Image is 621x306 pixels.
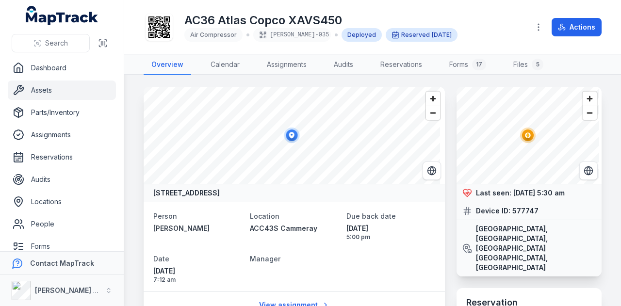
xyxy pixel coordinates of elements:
time: 01/09/2025, 7:12:44 am [153,266,242,284]
a: People [8,214,116,234]
button: Zoom in [426,92,440,106]
canvas: Map [144,87,440,184]
span: Manager [250,255,280,263]
strong: Device ID: [476,206,510,216]
span: [DATE] [346,224,435,233]
span: Air Compressor [190,31,237,38]
a: Assets [8,81,116,100]
div: 17 [472,59,486,70]
a: ACC43S Cammeray [250,224,339,233]
canvas: Map [457,87,599,184]
a: Locations [8,192,116,211]
button: Zoom out [583,106,597,120]
span: Date [153,255,169,263]
a: [PERSON_NAME] [153,224,242,233]
button: Actions [552,18,602,36]
span: Location [250,212,279,220]
span: ACC43S Cammeray [250,224,317,232]
a: Parts/Inventory [8,103,116,122]
a: Assignments [259,55,314,75]
a: Assignments [8,125,116,145]
span: [DATE] [432,31,452,38]
a: Overview [144,55,191,75]
strong: [PERSON_NAME] Group [35,286,114,294]
a: Forms17 [441,55,494,75]
span: [DATE] 5:30 am [513,189,565,197]
time: 05/09/2025, 5:00:00 pm [346,224,435,241]
div: 5 [532,59,543,70]
a: Files5 [506,55,551,75]
a: Reservations [8,147,116,167]
span: 7:12 am [153,276,242,284]
a: Forms [8,237,116,256]
span: Search [45,38,68,48]
span: 5:00 pm [346,233,435,241]
h1: AC36 Atlas Copco XAVS450 [184,13,458,28]
span: [DATE] [153,266,242,276]
button: Zoom out [426,106,440,120]
a: Audits [326,55,361,75]
a: Dashboard [8,58,116,78]
a: Audits [8,170,116,189]
time: 18/09/2025, 5:30:02 am [513,189,565,197]
a: Reservations [373,55,430,75]
span: Due back date [346,212,396,220]
strong: Last seen: [476,188,511,198]
strong: [STREET_ADDRESS] [153,188,220,198]
strong: [GEOGRAPHIC_DATA], [GEOGRAPHIC_DATA], [GEOGRAPHIC_DATA] [GEOGRAPHIC_DATA], [GEOGRAPHIC_DATA] [476,224,596,273]
a: Calendar [203,55,247,75]
strong: 577747 [512,206,539,216]
button: Zoom in [583,92,597,106]
button: Switch to Satellite View [579,161,598,180]
div: [PERSON_NAME]-035 [253,28,331,42]
time: 19/09/2025, 7:00:00 am [432,31,452,39]
a: MapTrack [26,6,98,25]
span: Person [153,212,177,220]
div: Deployed [342,28,382,42]
div: Reserved [386,28,458,42]
strong: Contact MapTrack [30,259,94,267]
button: Switch to Satellite View [423,161,441,180]
button: Search [12,34,90,52]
